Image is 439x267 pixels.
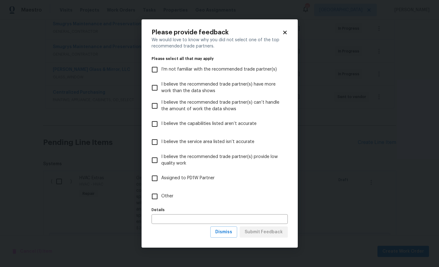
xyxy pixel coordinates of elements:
h2: Please provide feedback [152,29,282,36]
span: Dismiss [215,228,232,236]
span: Assigned to PD1W Partner [161,175,215,181]
legend: Please select all that may apply [152,57,288,61]
div: We would love to know why you did not select one of the top recommended trade partners. [152,37,288,49]
span: Other [161,193,173,200]
span: I’m not familiar with the recommended trade partner(s) [161,66,277,73]
span: I believe the recommended trade partner(s) provide low quality work [161,154,283,167]
span: I believe the service area listed isn’t accurate [161,139,254,145]
span: I believe the recommended trade partner(s) can’t handle the amount of work the data shows [161,99,283,112]
span: I believe the capabilities listed aren’t accurate [161,121,257,127]
span: I believe the recommended trade partner(s) have more work than the data shows [161,81,283,94]
label: Details [152,208,288,212]
button: Dismiss [210,226,237,238]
